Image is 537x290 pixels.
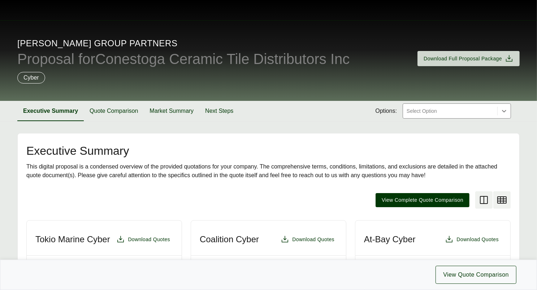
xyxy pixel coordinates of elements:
button: Download Quotes [442,232,502,247]
h3: Tokio Marine Cyber [35,234,110,245]
button: Executive Summary [17,101,84,121]
button: Download Quotes [278,232,337,247]
span: Proposal for Conestoga Ceramic Tile Distributors Inc [17,52,350,66]
button: View Complete Quote Comparison [376,193,469,207]
span: Options: [375,107,397,115]
div: This digital proposal is a condensed overview of the provided quotations for your company. The co... [26,162,511,180]
span: Download Quotes [128,236,170,243]
span: Download Full Proposal Package [424,55,502,63]
button: Download Quotes [113,232,173,247]
p: Cyber [23,73,39,82]
h3: Coalition Cyber [200,234,259,245]
span: Download Quotes [292,236,334,243]
span: View Quote Comparison [443,270,509,279]
button: Next Steps [199,101,239,121]
button: Quote Comparison [84,101,144,121]
h2: Executive Summary [26,145,511,157]
h3: At-Bay Cyber [364,234,416,245]
span: [PERSON_NAME] Group Partners [17,38,350,49]
span: Download Quotes [456,236,499,243]
button: Market Summary [144,101,199,121]
span: View Complete Quote Comparison [382,196,463,204]
button: Download Full Proposal Package [417,51,520,66]
button: View Quote Comparison [436,266,516,284]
